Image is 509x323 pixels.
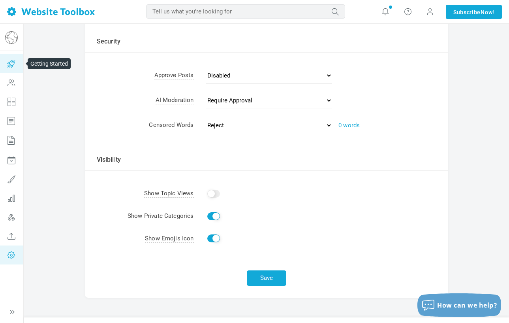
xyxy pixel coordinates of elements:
button: Save [247,270,286,286]
button: How can we help? [417,293,501,317]
span: Show Private Categories [128,212,193,220]
span: AI Moderation [156,96,194,104]
input: Tell us what you're looking for [146,4,345,19]
span: Show Topic Views [144,190,193,198]
span: Censored Words [149,121,193,129]
div: Getting Started [28,58,71,69]
a: 0 words [338,122,360,129]
td: Security [85,21,448,53]
span: Approve Posts [154,72,194,79]
span: How can we help? [437,301,497,310]
span: Show Emojis Icon [145,235,193,243]
span: Now! [481,8,494,17]
td: Visibility [85,139,448,171]
a: SubscribeNow! [446,5,502,19]
img: globe-icon.png [5,31,18,44]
